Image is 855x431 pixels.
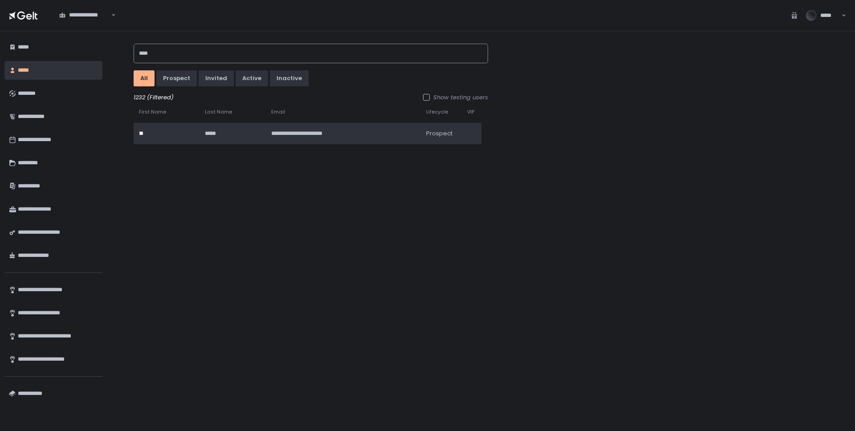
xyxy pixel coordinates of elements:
div: active [242,74,261,82]
button: active [236,70,268,86]
span: Last Name [205,109,232,115]
span: VIP [467,109,474,115]
div: inactive [277,74,302,82]
div: All [140,74,148,82]
button: inactive [270,70,309,86]
button: invited [199,70,234,86]
div: invited [205,74,227,82]
span: prospect [426,130,452,138]
div: Search for option [53,6,116,24]
span: Email [271,109,285,115]
div: 1232 (Filtered) [134,94,488,102]
button: prospect [156,70,197,86]
div: prospect [163,74,190,82]
button: All [134,70,155,86]
span: Lifecycle [426,109,448,115]
span: First Name [139,109,166,115]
